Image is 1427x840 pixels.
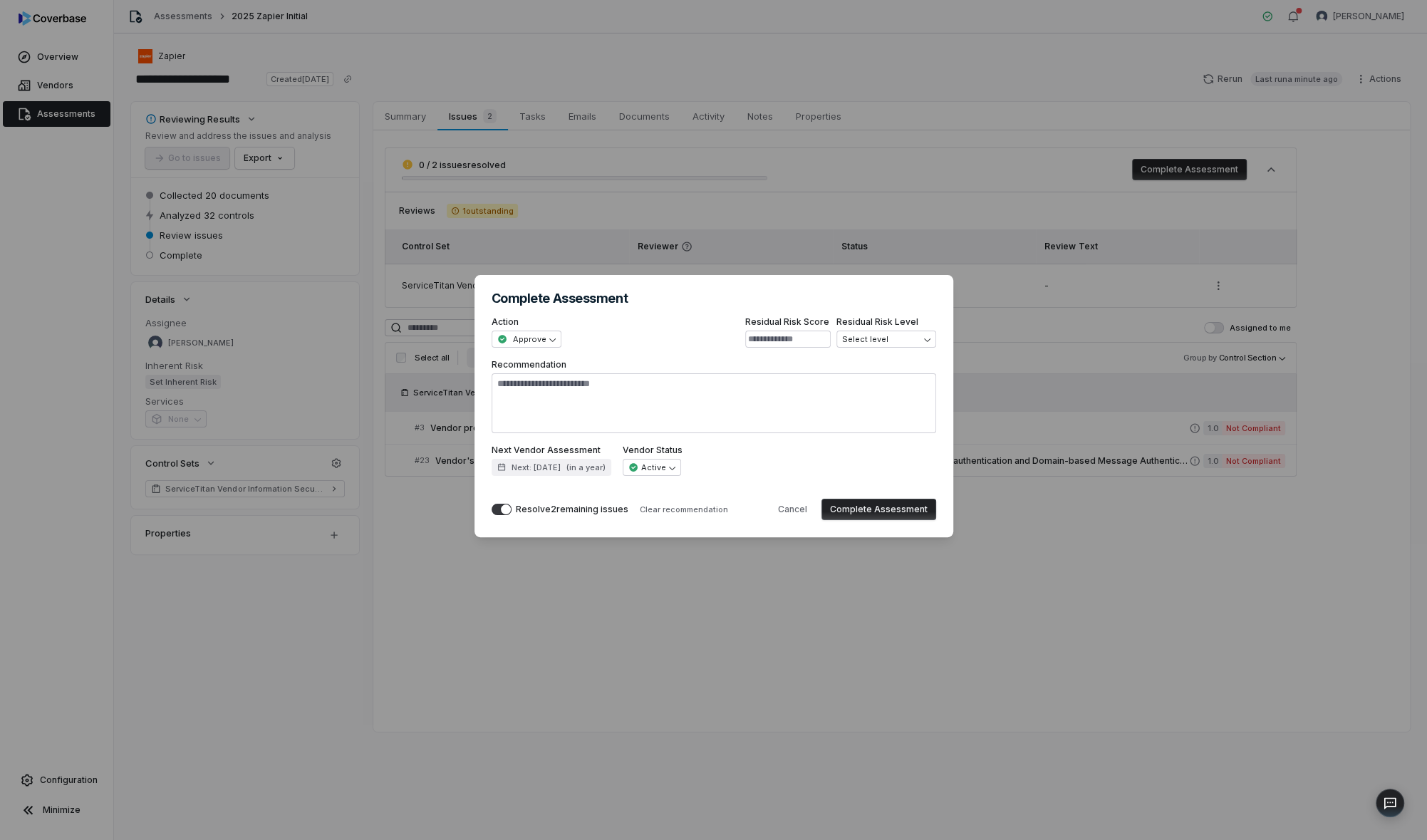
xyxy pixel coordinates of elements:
label: Recommendation [492,359,936,433]
button: Next: [DATE](in a year) [492,459,611,476]
label: Action [492,316,561,328]
button: Resolve2remaining issues [492,504,512,515]
span: Next: [DATE] [512,462,561,473]
span: ( in a year ) [566,462,606,473]
h2: Complete Assessment [492,292,936,305]
label: Vendor Status [623,445,683,456]
textarea: Recommendation [492,373,936,433]
button: Complete Assessment [821,499,936,520]
button: Clear recommendation [634,501,734,518]
button: Cancel [769,499,816,520]
div: Resolve 2 remaining issues [516,504,628,515]
label: Residual Risk Score [745,316,831,328]
label: Residual Risk Level [836,316,936,328]
label: Next Vendor Assessment [492,445,611,456]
